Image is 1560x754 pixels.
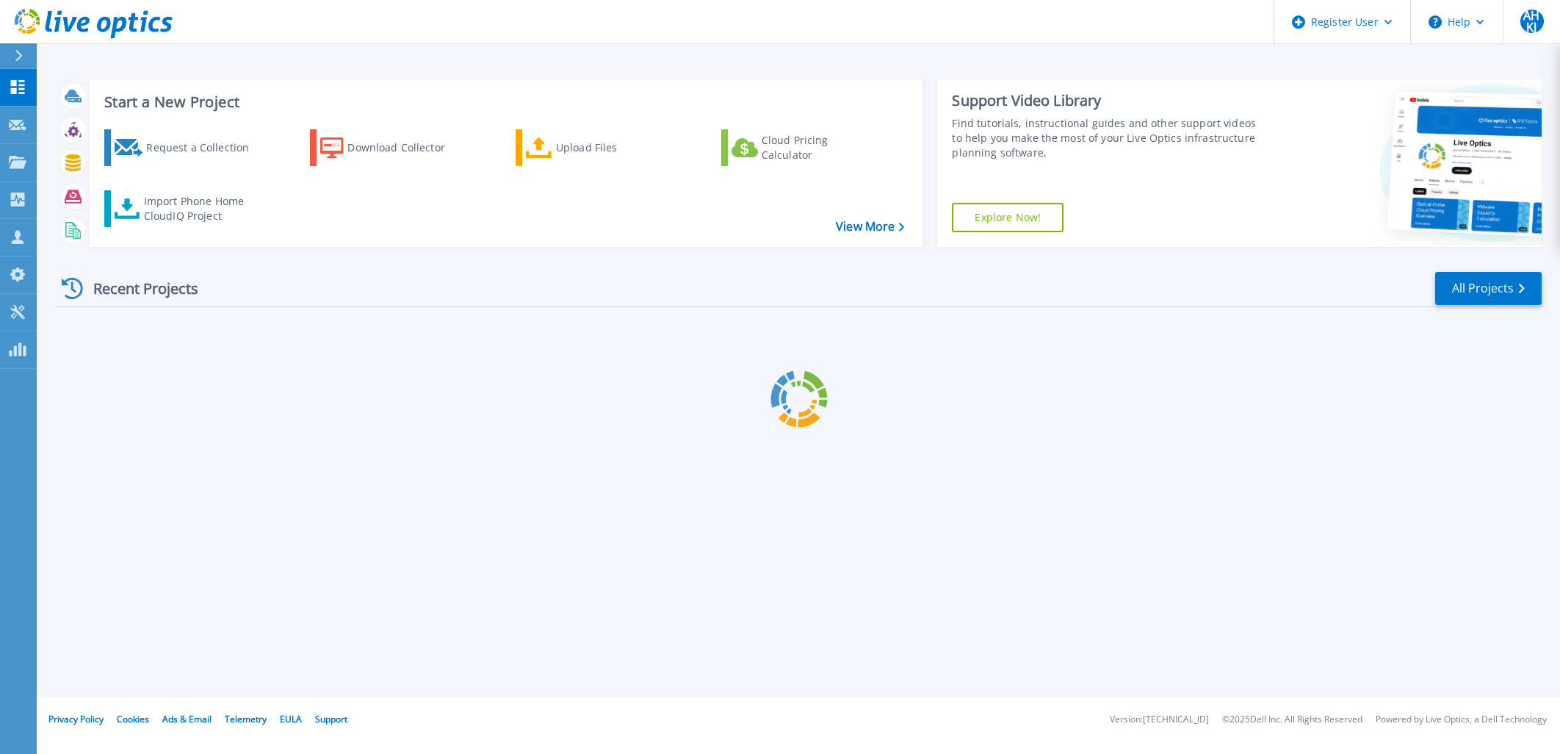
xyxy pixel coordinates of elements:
[310,129,474,166] a: Download Collector
[952,203,1064,232] a: Explore Now!
[146,133,264,162] div: Request a Collection
[104,94,904,110] h3: Start a New Project
[280,713,302,725] a: EULA
[1110,715,1209,725] li: Version: [TECHNICAL_ID]
[315,713,347,725] a: Support
[1376,715,1547,725] li: Powered by Live Optics, a Dell Technology
[952,91,1262,110] div: Support Video Library
[721,129,885,166] a: Cloud Pricing Calculator
[556,133,674,162] div: Upload Files
[117,713,149,725] a: Cookies
[57,270,218,306] div: Recent Projects
[104,129,268,166] a: Request a Collection
[48,713,104,725] a: Privacy Policy
[144,194,259,223] div: Import Phone Home CloudIQ Project
[762,133,879,162] div: Cloud Pricing Calculator
[836,220,904,234] a: View More
[347,133,465,162] div: Download Collector
[225,713,267,725] a: Telemetry
[952,116,1262,160] div: Find tutorials, instructional guides and other support videos to help you make the most of your L...
[516,129,679,166] a: Upload Files
[1222,715,1362,725] li: © 2025 Dell Inc. All Rights Reserved
[162,713,212,725] a: Ads & Email
[1435,272,1542,305] a: All Projects
[1520,10,1544,33] span: AHKJ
